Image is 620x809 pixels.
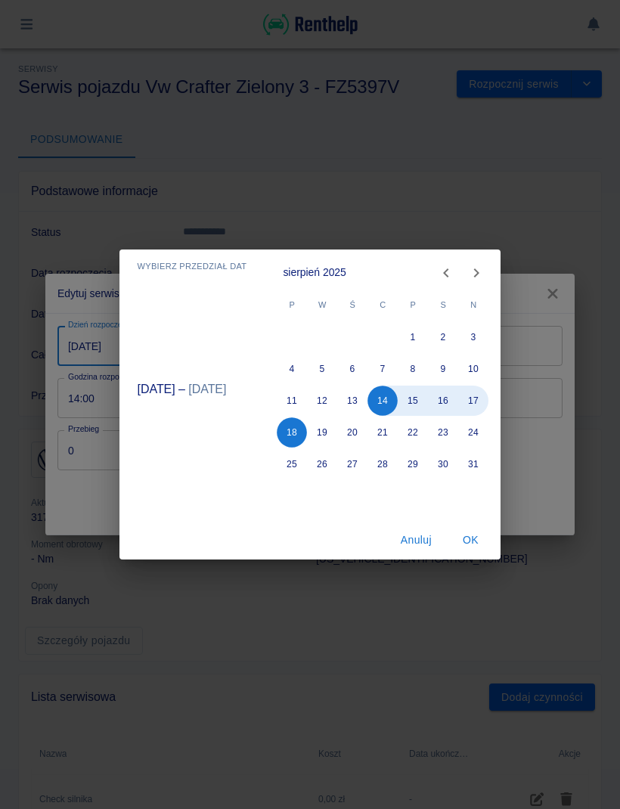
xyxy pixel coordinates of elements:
button: 26 [308,449,338,479]
button: 10 [459,354,489,384]
button: 15 [398,386,429,416]
span: środa [339,290,366,321]
button: 25 [277,449,308,479]
button: Anuluj [392,526,440,554]
h5: – [175,382,189,397]
button: [DATE] [138,382,175,397]
span: wtorek [308,290,336,321]
button: 19 [308,417,338,448]
button: 12 [308,386,338,416]
button: 4 [277,354,308,384]
button: 27 [338,449,368,479]
button: 31 [459,449,489,479]
button: 5 [308,354,338,384]
button: 29 [398,449,429,479]
button: 24 [459,417,489,448]
span: niedziela [460,290,487,321]
button: [DATE] [188,382,226,397]
button: Next month [461,258,491,288]
button: OK [446,526,494,554]
button: 7 [368,354,398,384]
button: 20 [338,417,368,448]
button: 18 [277,417,308,448]
button: 21 [368,417,398,448]
button: 16 [429,386,459,416]
button: 8 [398,354,429,384]
button: 17 [459,386,489,416]
span: sobota [429,290,457,321]
span: poniedziałek [278,290,305,321]
span: piątek [399,290,426,321]
span: Wybierz przedział dat [138,262,247,271]
button: Previous month [431,258,461,288]
button: 1 [398,322,429,352]
button: 30 [429,449,459,479]
button: 2 [429,322,459,352]
button: 22 [398,417,429,448]
button: 13 [338,386,368,416]
button: 3 [459,322,489,352]
button: 23 [429,417,459,448]
button: 9 [429,354,459,384]
button: 11 [277,386,308,416]
button: 14 [368,386,398,416]
button: 6 [338,354,368,384]
div: sierpień 2025 [283,265,346,281]
button: 28 [368,449,398,479]
span: czwartek [369,290,396,321]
